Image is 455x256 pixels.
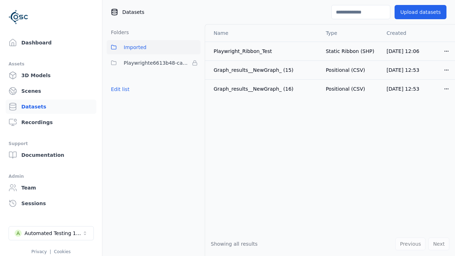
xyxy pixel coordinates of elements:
span: [DATE] 12:53 [387,86,419,92]
img: Logo [9,7,28,27]
span: [DATE] 12:06 [387,48,419,54]
span: Showing all results [211,241,258,247]
a: Scenes [6,84,96,98]
td: Positional (CSV) [320,79,381,98]
button: Select a workspace [9,226,94,240]
a: Sessions [6,196,96,210]
a: Privacy [31,249,47,254]
button: Playwrighte6613b48-ca99-48b0-8426-e5f3339f1679 [107,56,200,70]
button: Edit list [107,83,134,96]
span: Playwrighte6613b48-ca99-48b0-8426-e5f3339f1679 [124,59,189,67]
td: Positional (CSV) [320,60,381,79]
th: Type [320,25,381,42]
div: Support [9,139,93,148]
a: Cookies [54,249,71,254]
span: [DATE] 12:53 [387,67,419,73]
div: Graph_results__NewGraph_ (16) [214,85,314,92]
th: Created [381,25,438,42]
div: Playwright_Ribbon_Test [214,48,314,55]
td: Static Ribbon (SHP) [320,42,381,60]
button: Upload datasets [395,5,446,19]
div: A [15,230,22,237]
div: Assets [9,60,93,68]
span: Datasets [122,9,144,16]
span: | [50,249,51,254]
div: Automated Testing 1 - Playwright [25,230,82,237]
a: Recordings [6,115,96,129]
span: Imported [124,43,146,52]
a: Team [6,181,96,195]
h3: Folders [107,29,129,36]
div: Graph_results__NewGraph_ (15) [214,66,314,74]
div: Admin [9,172,93,181]
th: Name [205,25,320,42]
a: Documentation [6,148,96,162]
a: 3D Models [6,68,96,82]
a: Datasets [6,100,96,114]
a: Dashboard [6,36,96,50]
button: Imported [107,40,200,54]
